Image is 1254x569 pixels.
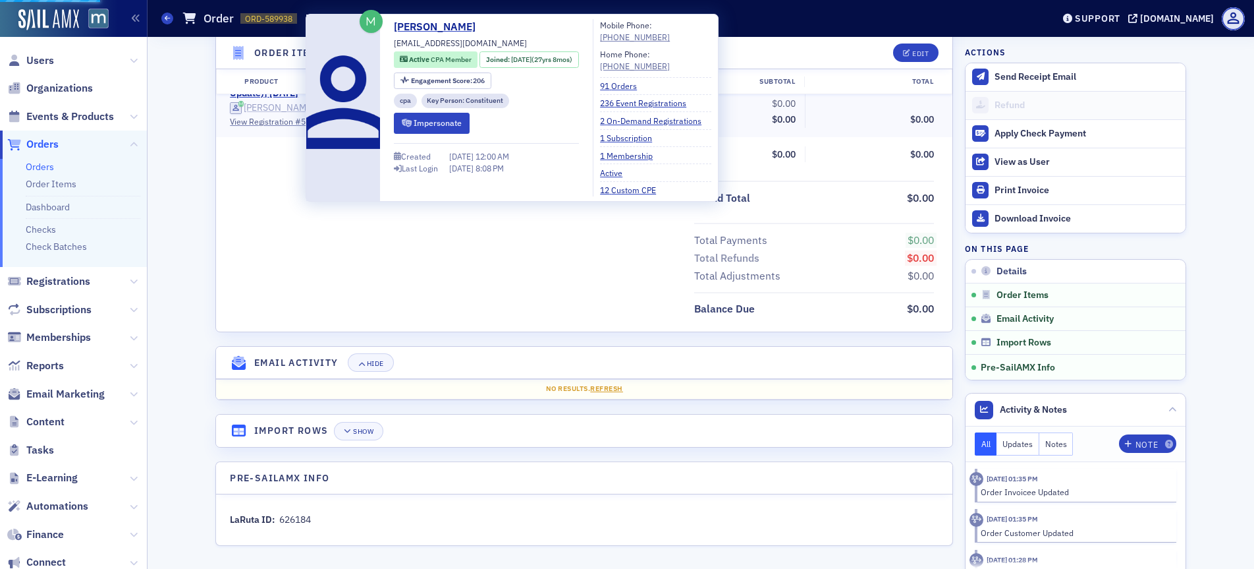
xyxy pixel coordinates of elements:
[394,51,477,68] div: Active: Active: CPA Member
[7,274,90,289] a: Registrations
[969,513,983,527] div: Activity
[995,71,1179,83] div: Send Receipt Email
[600,31,670,43] div: [PHONE_NUMBER]
[7,527,64,542] a: Finance
[7,471,78,485] a: E-Learning
[486,55,511,65] span: Joined :
[26,201,70,213] a: Dashboard
[26,359,64,373] span: Reports
[996,337,1051,349] span: Import Rows
[26,81,93,96] span: Organizations
[804,76,942,87] div: Total
[88,9,109,29] img: SailAMX
[1119,434,1176,453] button: Note
[600,60,670,72] a: [PHONE_NUMBER]
[995,128,1179,140] div: Apply Check Payment
[26,178,76,190] a: Order Items
[996,433,1039,456] button: Updates
[996,313,1054,325] span: Email Activity
[666,76,804,87] div: Subtotal
[7,387,105,402] a: Email Marketing
[694,233,772,249] span: Total Payments
[694,233,767,249] div: Total Payments
[907,191,934,204] span: $0.00
[7,137,59,152] a: Orders
[334,422,383,440] button: Show
[26,527,64,542] span: Finance
[394,113,470,133] button: Impersonate
[26,471,78,485] span: E-Learning
[907,302,934,315] span: $0.00
[230,102,657,115] div: Online
[402,165,438,172] div: Last Login
[912,49,929,57] div: Edit
[7,415,65,429] a: Content
[26,109,114,124] span: Events & Products
[26,330,91,345] span: Memberships
[590,384,623,393] span: Refresh
[600,167,632,179] a: Active
[244,102,314,114] div: [PERSON_NAME]
[987,514,1038,524] time: 5/19/2025 01:35 PM
[348,353,394,372] button: Hide
[996,289,1049,301] span: Order Items
[79,9,109,31] a: View Homepage
[1075,13,1120,24] div: Support
[1000,403,1067,417] span: Activity & Notes
[7,359,64,373] a: Reports
[511,55,572,65] div: (27yrs 8mos)
[600,80,647,92] a: 91 Orders
[230,102,314,114] a: [PERSON_NAME]
[910,113,934,125] span: $0.00
[26,137,59,152] span: Orders
[966,176,1186,204] a: Print Invoice
[907,251,934,264] span: $0.00
[254,46,324,60] h4: Order Items
[1222,7,1245,30] span: Profile
[995,185,1179,196] div: Print Invoice
[476,163,504,173] span: 8:08 PM
[772,148,796,160] span: $0.00
[26,387,105,402] span: Email Marketing
[910,148,934,160] span: $0.00
[1135,441,1158,448] div: Note
[7,443,54,458] a: Tasks
[908,269,934,282] span: $0.00
[230,115,657,127] a: View Registration #589985
[26,274,90,289] span: Registrations
[772,113,796,125] span: $0.00
[600,150,663,162] a: 1 Membership
[279,513,311,527] div: 626184
[7,81,93,96] a: Organizations
[7,303,92,317] a: Subscriptions
[245,13,292,24] span: ORD-589938
[600,115,711,127] a: 2 On-Demand Registrations
[987,474,1038,483] time: 5/19/2025 01:35 PM
[694,191,750,206] div: Grand Total
[772,98,796,109] span: $0.00
[235,76,666,87] div: Product
[600,132,662,144] a: 1 Subscription
[26,303,92,317] span: Subscriptions
[431,55,472,64] span: CPA Member
[18,9,79,30] a: SailAMX
[476,151,509,162] span: 12:00 AM
[26,224,56,235] a: Checks
[966,119,1186,148] button: Apply Check Payment
[411,77,485,84] div: 206
[394,19,485,35] a: [PERSON_NAME]
[995,100,1179,111] div: Refund
[981,527,1167,539] div: Order Customer Updated
[893,44,939,62] button: Edit
[230,513,275,527] div: LaRuta ID:
[7,499,88,514] a: Automations
[7,330,91,345] a: Memberships
[1140,13,1214,24] div: [DOMAIN_NAME]
[965,243,1186,255] h4: On this page
[987,555,1038,564] time: 5/19/2025 01:28 PM
[600,19,670,44] div: Mobile Phone:
[449,151,476,162] span: [DATE]
[694,268,780,284] div: Total Adjustments
[409,55,431,64] span: Active
[394,94,417,109] div: cpa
